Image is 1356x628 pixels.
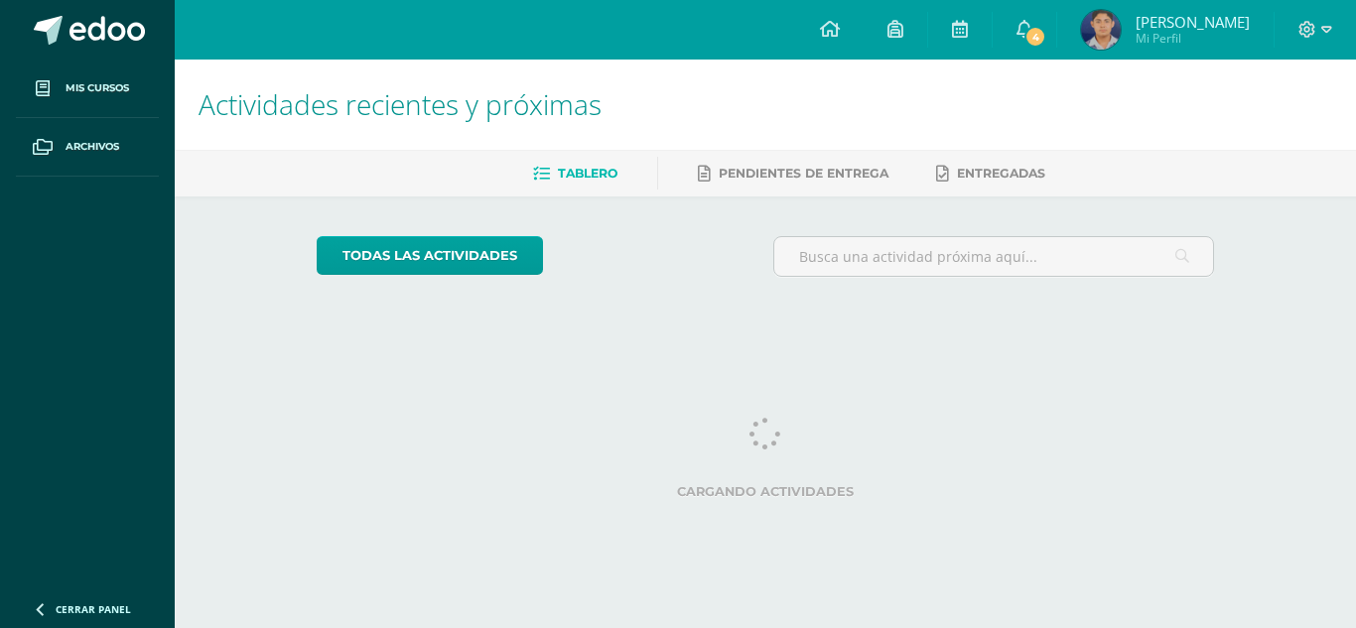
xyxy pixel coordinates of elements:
[66,80,129,96] span: Mis cursos
[56,602,131,616] span: Cerrar panel
[533,158,617,189] a: Tablero
[1136,12,1250,32] span: [PERSON_NAME]
[1024,26,1046,48] span: 4
[16,118,159,177] a: Archivos
[774,237,1214,276] input: Busca una actividad próxima aquí...
[1136,30,1250,47] span: Mi Perfil
[698,158,888,189] a: Pendientes de entrega
[16,60,159,118] a: Mis cursos
[66,139,119,155] span: Archivos
[1081,10,1121,50] img: 04ad1a66cd7e658e3e15769894bcf075.png
[957,166,1045,181] span: Entregadas
[317,236,543,275] a: todas las Actividades
[199,85,602,123] span: Actividades recientes y próximas
[719,166,888,181] span: Pendientes de entrega
[317,484,1215,499] label: Cargando actividades
[558,166,617,181] span: Tablero
[936,158,1045,189] a: Entregadas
